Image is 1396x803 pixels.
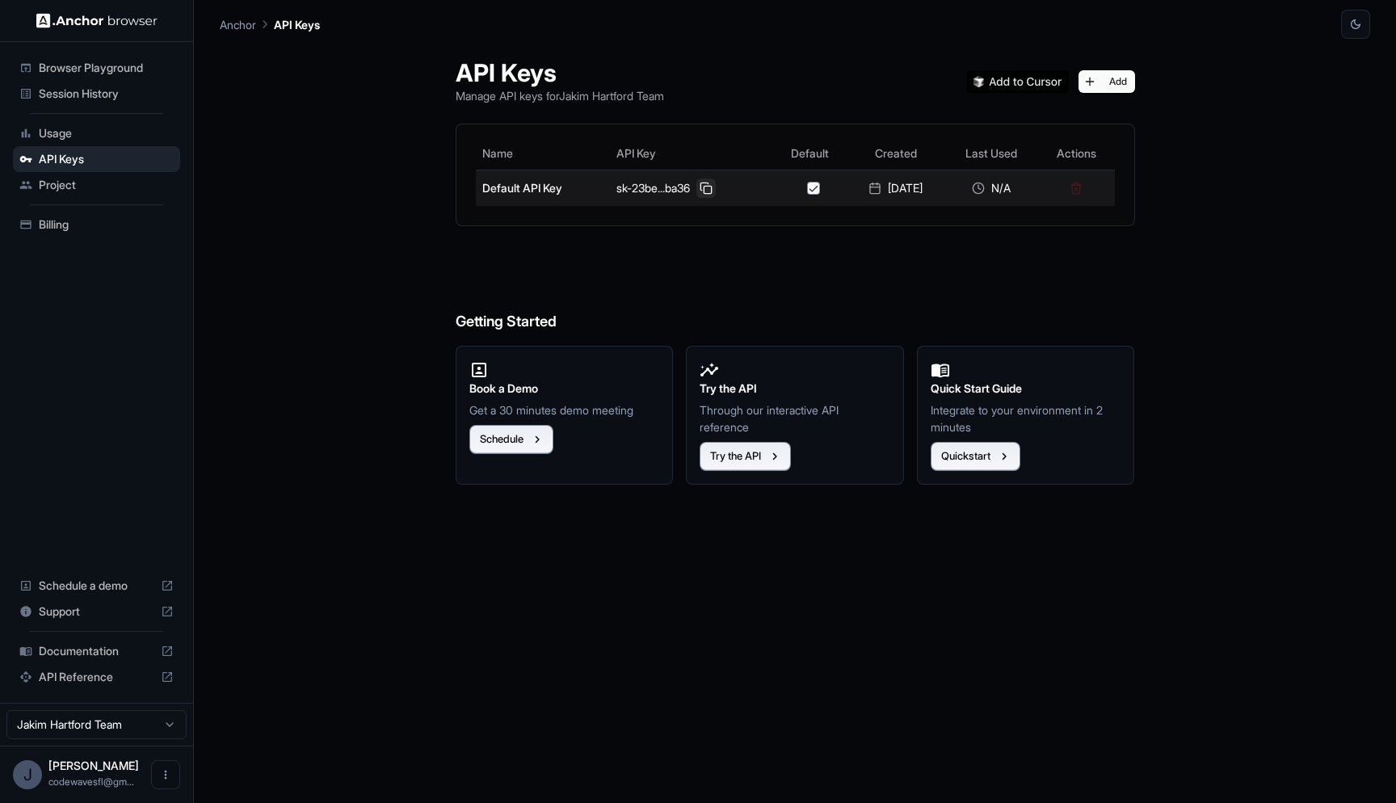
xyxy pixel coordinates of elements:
button: Quickstart [931,442,1020,471]
button: Try the API [700,442,791,471]
span: API Reference [39,669,154,685]
button: Copy API key [696,179,716,198]
div: Browser Playground [13,55,180,81]
button: Schedule [469,425,553,454]
div: Schedule a demo [13,573,180,599]
p: Manage API keys for Jakim Hartford Team [456,87,664,104]
span: Documentation [39,643,154,659]
h2: Book a Demo [469,380,660,397]
img: Add anchorbrowser MCP server to Cursor [967,70,1069,93]
th: Created [847,137,944,170]
th: API Key [610,137,773,170]
th: Default [773,137,847,170]
span: Billing [39,217,174,233]
div: J [13,760,42,789]
h6: Getting Started [456,246,1135,334]
th: Actions [1038,137,1114,170]
span: Usage [39,125,174,141]
p: Through our interactive API reference [700,401,890,435]
img: Anchor Logo [36,13,158,28]
p: Get a 30 minutes demo meeting [469,401,660,418]
nav: breadcrumb [220,15,320,33]
div: sk-23be...ba36 [616,179,767,198]
span: Project [39,177,174,193]
span: Schedule a demo [39,578,154,594]
span: Support [39,603,154,620]
span: Session History [39,86,174,102]
div: Usage [13,120,180,146]
div: Session History [13,81,180,107]
th: Name [476,137,611,170]
div: Project [13,172,180,198]
button: Add [1079,70,1135,93]
button: Open menu [151,760,180,789]
div: Billing [13,212,180,238]
p: Integrate to your environment in 2 minutes [931,401,1121,435]
div: Support [13,599,180,624]
span: codewavesfl@gmail.com [48,776,134,788]
div: [DATE] [854,180,938,196]
td: Default API Key [476,170,611,206]
div: N/A [951,180,1032,196]
span: Jakim Hartford [48,759,139,772]
span: API Keys [39,151,174,167]
span: Browser Playground [39,60,174,76]
div: API Reference [13,664,180,690]
div: Documentation [13,638,180,664]
h1: API Keys [456,58,664,87]
th: Last Used [944,137,1038,170]
h2: Quick Start Guide [931,380,1121,397]
div: API Keys [13,146,180,172]
p: Anchor [220,16,256,33]
h2: Try the API [700,380,890,397]
p: API Keys [274,16,320,33]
